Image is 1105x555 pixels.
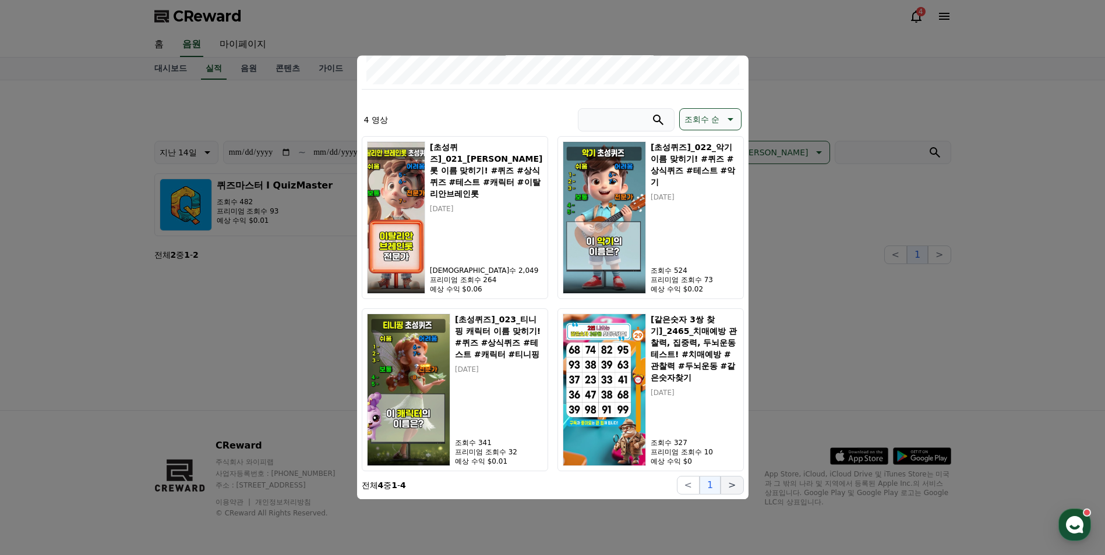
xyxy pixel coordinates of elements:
[455,314,542,360] h5: [초성퀴즈]_023_티니핑 캐릭터 이름 맞히기! #퀴즈 #상식퀴즈 #테스트 #캐릭터 #티니핑
[357,55,749,499] div: modal
[362,479,406,491] p: 전체 중 -
[430,266,543,275] p: [DEMOGRAPHIC_DATA]수 2,049
[180,386,194,396] span: 설정
[430,284,543,294] p: 예상 수익 $0.06
[651,388,738,397] p: [DATE]
[430,141,543,200] h5: [초성퀴즈]_021_[PERSON_NAME]롯 이름 맞히기! #퀴즈 #상식퀴즈 #테스트 #캐릭터 #이탈리안브레인롯
[651,314,738,383] h5: [같은숫자 3쌍 찾기]_2465_치매예방 관찰력, 집중력, 두뇌운동 테스트! #치매예방 #관찰력 #두뇌운동 #같은숫자찾기
[430,204,543,214] p: [DATE]
[77,369,150,398] a: 대화
[651,141,738,188] h5: [초성퀴즈]_022_악기 이름 맞히기! #퀴즈 #상식퀴즈 #테스트 #악기
[557,136,744,299] button: [초성퀴즈]_022_악기 이름 맞히기! #퀴즈 #상식퀴즈 #테스트 #악기 [초성퀴즈]_022_악기 이름 맞히기! #퀴즈 #상식퀴즈 #테스트 #악기 [DATE] 조회수 524 ...
[563,141,647,294] img: [초성퀴즈]_022_악기 이름 맞히기! #퀴즈 #상식퀴즈 #테스트 #악기
[651,284,738,294] p: 예상 수익 $0.02
[150,369,224,398] a: 설정
[362,136,548,299] button: [초성퀴즈]_021_이탈리안 브레인롯 이름 맞히기! #퀴즈 #상식퀴즈 #테스트 #캐릭터 #이탈리안브레인롯 [초성퀴즈]_021_[PERSON_NAME]롯 이름 맞히기! #퀴즈 ...
[563,314,647,466] img: [같은숫자 3쌍 찾기]_2465_치매예방 관찰력, 집중력, 두뇌운동 테스트! #치매예방 #관찰력 #두뇌운동 #같은숫자찾기
[651,193,738,202] p: [DATE]
[3,369,77,398] a: 홈
[37,386,44,396] span: 홈
[679,108,741,130] button: 조회수 순
[557,308,744,471] button: [같은숫자 3쌍 찾기]_2465_치매예방 관찰력, 집중력, 두뇌운동 테스트! #치매예방 #관찰력 #두뇌운동 #같은숫자찾기 [같은숫자 3쌍 찾기]_2465_치매예방 관찰력, 집...
[430,275,543,284] p: 프리미엄 조회수 264
[651,438,738,447] p: 조회수 327
[391,481,397,490] strong: 1
[362,308,548,471] button: [초성퀴즈]_023_티니핑 캐릭터 이름 맞히기! #퀴즈 #상식퀴즈 #테스트 #캐릭터 #티니핑 [초성퀴즈]_023_티니핑 캐릭터 이름 맞히기! #퀴즈 #상식퀴즈 #테스트 #캐릭...
[455,365,542,374] p: [DATE]
[677,476,700,494] button: <
[721,476,743,494] button: >
[651,275,738,284] p: 프리미엄 조회수 73
[651,266,738,275] p: 조회수 524
[364,114,388,126] p: 4 영상
[107,387,121,396] span: 대화
[367,141,425,294] img: [초성퀴즈]_021_이탈리안 브레인롯 이름 맞히기! #퀴즈 #상식퀴즈 #테스트 #캐릭터 #이탈리안브레인롯
[455,447,542,457] p: 프리미엄 조회수 32
[400,481,406,490] strong: 4
[651,457,738,466] p: 예상 수익 $0
[684,111,719,127] p: 조회수 순
[455,438,542,447] p: 조회수 341
[378,481,384,490] strong: 4
[700,476,721,494] button: 1
[651,447,738,457] p: 프리미엄 조회수 10
[367,314,451,466] img: [초성퀴즈]_023_티니핑 캐릭터 이름 맞히기! #퀴즈 #상식퀴즈 #테스트 #캐릭터 #티니핑
[455,457,542,466] p: 예상 수익 $0.01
